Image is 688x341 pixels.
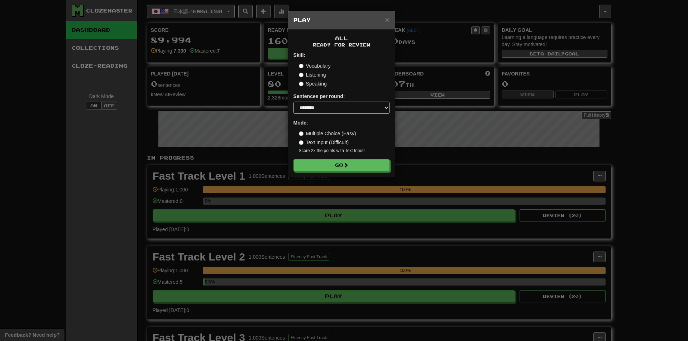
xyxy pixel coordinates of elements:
strong: Skill: [293,52,305,58]
span: All [335,35,348,41]
small: Ready for Review [293,42,390,48]
h5: Play [293,16,390,24]
label: Multiple Choice (Easy) [299,130,356,137]
input: Listening [299,73,304,77]
span: × [385,15,389,24]
label: Vocabulary [299,62,331,69]
label: Text Input (Difficult) [299,139,349,146]
input: Vocabulary [299,64,304,68]
strong: Mode: [293,120,308,126]
small: Score 2x the points with Text Input ! [299,148,390,154]
button: Go [293,159,390,171]
label: Sentences per round: [293,93,345,100]
input: Speaking [299,82,304,86]
button: Close [385,16,389,23]
label: Speaking [299,80,327,87]
input: Text Input (Difficult) [299,140,304,145]
label: Listening [299,71,326,78]
input: Multiple Choice (Easy) [299,131,304,136]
